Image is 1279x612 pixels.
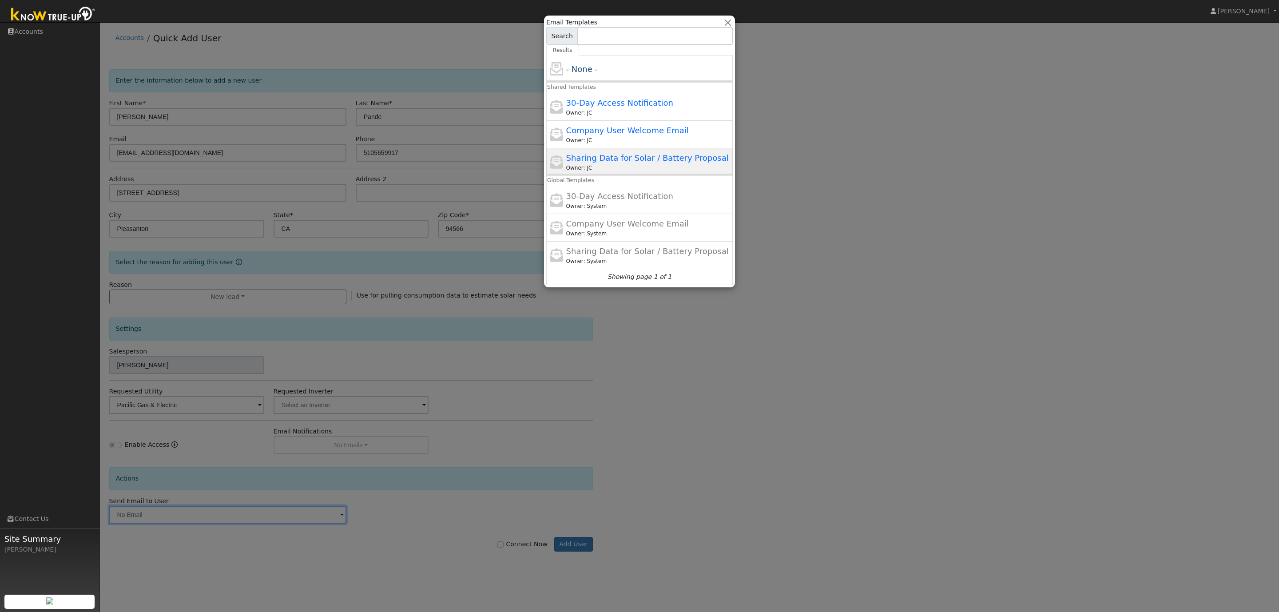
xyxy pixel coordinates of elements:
[566,202,731,210] div: Leroy Coffman
[566,98,673,107] span: 30-Day Access Notification
[566,246,729,256] span: Sharing Data for Solar / Battery Proposal
[566,219,689,228] span: Company User Welcome Email
[546,27,578,45] span: Search
[541,174,553,187] h6: Global Templates
[566,230,731,238] div: Leroy Coffman
[1218,8,1270,15] span: [PERSON_NAME]
[566,153,729,163] span: Sharing Data for Solar / Battery Proposal
[566,64,598,74] span: - None -
[566,191,673,201] span: 30-Day Access Notification
[541,81,553,94] h6: Shared Templates
[566,257,731,265] div: Leroy Coffman
[546,18,597,27] span: Email Templates
[4,545,95,554] div: [PERSON_NAME]
[566,126,689,135] span: Company User Welcome Email
[608,272,671,282] i: Showing page 1 of 1
[46,597,53,604] img: retrieve
[546,45,579,56] a: Results
[4,533,95,545] span: Site Summary
[566,164,731,172] div: Jeremy Carlock
[566,136,731,144] div: Jeremy Carlock
[566,109,731,117] div: Jeremy Carlock
[7,5,100,25] img: Know True-Up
